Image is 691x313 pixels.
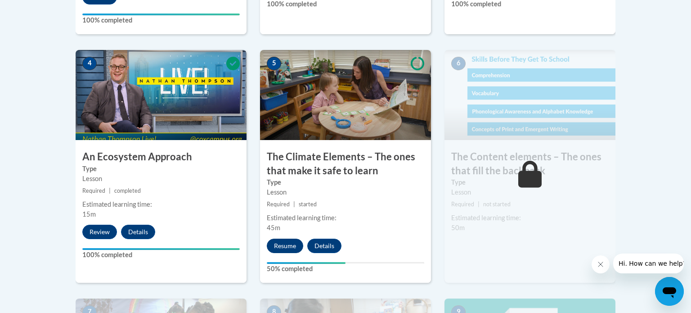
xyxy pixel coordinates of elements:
[5,6,73,14] span: Hi. How can we help?
[451,213,609,223] div: Estimated learning time:
[478,201,480,208] span: |
[267,224,280,231] span: 45m
[613,254,684,273] iframe: Message from company
[444,50,615,140] img: Course Image
[109,187,111,194] span: |
[82,200,240,209] div: Estimated learning time:
[76,50,247,140] img: Course Image
[82,15,240,25] label: 100% completed
[267,177,424,187] label: Type
[82,57,97,70] span: 4
[82,210,96,218] span: 15m
[483,201,511,208] span: not started
[82,174,240,184] div: Lesson
[82,225,117,239] button: Review
[267,57,281,70] span: 5
[267,264,424,274] label: 50% completed
[444,150,615,178] h3: The Content elements – The ones that fill the backpack
[114,187,141,194] span: completed
[82,187,105,194] span: Required
[451,201,474,208] span: Required
[655,277,684,306] iframe: Button to launch messaging window
[267,201,290,208] span: Required
[307,239,341,253] button: Details
[451,187,609,197] div: Lesson
[260,150,431,178] h3: The Climate Elements – The ones that make it safe to learn
[267,187,424,197] div: Lesson
[76,150,247,164] h3: An Ecosystem Approach
[299,201,317,208] span: started
[260,50,431,140] img: Course Image
[267,213,424,223] div: Estimated learning time:
[82,248,240,250] div: Your progress
[82,164,240,174] label: Type
[267,239,303,253] button: Resume
[451,57,466,70] span: 6
[592,255,610,273] iframe: Close message
[121,225,155,239] button: Details
[82,250,240,260] label: 100% completed
[451,224,465,231] span: 50m
[451,177,609,187] label: Type
[293,201,295,208] span: |
[267,262,345,264] div: Your progress
[82,14,240,15] div: Your progress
